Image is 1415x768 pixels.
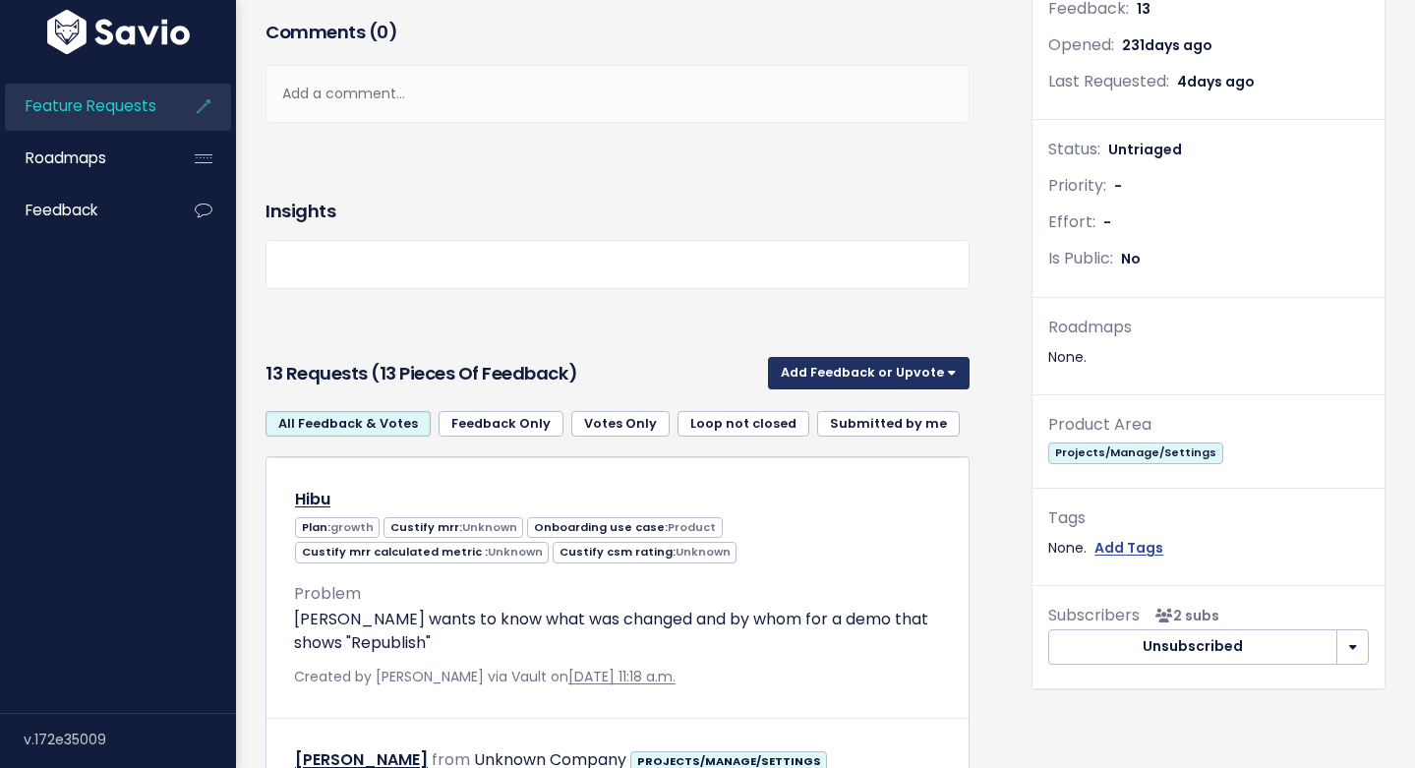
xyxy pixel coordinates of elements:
span: No [1121,249,1141,268]
span: - [1103,212,1111,232]
span: Custify mrr: [383,517,523,538]
span: 231 [1122,35,1212,55]
span: Roadmaps [26,148,106,168]
div: Tags [1048,504,1369,533]
span: Effort: [1048,210,1095,233]
span: - [1114,176,1122,196]
a: [DATE] 11:18 a.m. [568,667,676,686]
a: All Feedback & Votes [265,411,431,437]
span: Priority: [1048,174,1106,197]
span: growth [330,519,374,535]
span: Custify csm rating: [553,542,737,562]
span: Problem [294,582,361,605]
a: Feedback Only [439,411,563,437]
img: logo-white.9d6f32f41409.svg [42,10,195,54]
span: Feature Requests [26,95,156,116]
a: Submitted by me [817,411,960,437]
span: Unknown [676,544,731,560]
span: Last Requested: [1048,70,1169,92]
a: Feedback [5,188,163,233]
span: Opened: [1048,33,1114,56]
span: days ago [1145,35,1212,55]
button: Unsubscribed [1048,629,1337,665]
span: days ago [1187,72,1255,91]
p: [PERSON_NAME] wants to know what was changed and by whom for a demo that shows "Republish" [294,608,941,655]
span: Unknown [488,544,543,560]
a: Loop not closed [678,411,809,437]
span: Onboarding use case: [527,517,722,538]
div: v.172e35009 [24,714,236,765]
span: Plan: [295,517,380,538]
span: Created by [PERSON_NAME] via Vault on [294,667,676,686]
span: 0 [377,20,388,44]
span: Untriaged [1108,140,1182,159]
button: Add Feedback or Upvote [768,357,970,388]
a: Add Tags [1094,536,1163,561]
span: Unknown [462,519,517,535]
h3: Insights [265,198,335,225]
span: Projects/Manage/Settings [1048,443,1222,463]
a: Feature Requests [5,84,163,129]
span: <p><strong>Subscribers</strong><br><br> - Renee Scrybalo<br> - Efma Rosario<br> </p> [1148,606,1219,625]
span: Custify mrr calculated metric : [295,542,549,562]
div: Add a comment... [265,65,970,123]
span: Is Public: [1048,247,1113,269]
h3: Comments ( ) [265,19,970,46]
h3: 13 Requests (13 pieces of Feedback) [265,360,760,387]
span: Subscribers [1048,604,1140,626]
a: Votes Only [571,411,670,437]
span: Product [668,519,716,535]
div: Roadmaps [1048,314,1369,342]
div: Product Area [1048,411,1369,440]
span: Status: [1048,138,1100,160]
span: Feedback [26,200,97,220]
div: None. [1048,345,1369,370]
a: Hibu [295,488,330,510]
a: Roadmaps [5,136,163,181]
span: 4 [1177,72,1255,91]
div: None. [1048,536,1369,561]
